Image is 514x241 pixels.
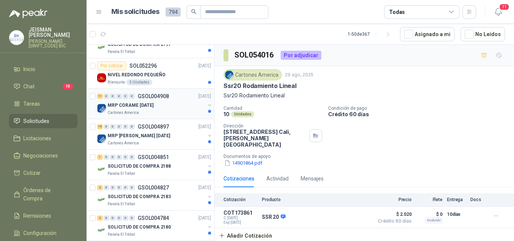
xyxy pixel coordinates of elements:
p: NIVEL REDONDO PEQUEÑO [108,71,165,79]
div: 0 [129,155,135,160]
a: Remisiones [9,209,78,223]
div: Por cotizar [97,61,126,70]
p: Cantidad [224,106,322,111]
p: SOLICITUD DE COMPRA 2180 [108,224,171,231]
img: Company Logo [97,226,106,235]
a: Configuración [9,226,78,240]
p: Blanquita [108,79,125,85]
a: 19 0 0 0 0 0 GSOL004897[DATE] Company LogoMRP [PERSON_NAME] [DATE]Cartones America [97,122,213,146]
div: 0 [110,94,116,99]
div: Incluido [425,217,443,223]
p: Precio [374,197,412,202]
div: 0 [129,185,135,190]
button: No Leídos [461,27,505,41]
span: Negociaciones [23,152,58,160]
button: 11 [491,5,505,19]
img: Logo peakr [9,9,47,18]
span: Órdenes de Compra [23,186,70,203]
div: 0 [103,155,109,160]
span: Crédito 60 días [374,219,412,223]
div: 0 [116,185,122,190]
p: Flete [416,197,443,202]
div: 0 [110,185,116,190]
p: Ssr20 Rodamiento Lineal [224,82,297,90]
p: MRP [PERSON_NAME] [DATE] [108,132,170,139]
div: 0 [123,124,128,129]
p: Panela El Trébol [108,171,135,177]
div: 2 [97,215,103,221]
div: Mensajes [301,174,324,183]
div: 0 [123,185,128,190]
div: 0 [116,155,122,160]
div: Cotizaciones [224,174,254,183]
p: [DATE] [198,215,211,222]
div: 1 [97,155,103,160]
img: Company Logo [225,71,233,79]
p: Panela El Trébol [108,49,135,55]
span: Tareas [23,100,40,108]
img: Company Logo [97,104,106,113]
div: 0 [116,94,122,99]
p: Panela El Trébol [108,232,135,238]
p: GSOL004851 [138,155,169,160]
p: SOLICITUD DE COMPRA 2188 [108,163,171,170]
div: 0 [129,94,135,99]
p: 10 días [447,210,466,219]
span: C: [DATE] [224,216,257,220]
div: 0 [103,124,109,129]
a: Por cotizarSOL052296[DATE] Company LogoNIVEL REDONDO PEQUEÑOBlanquita5 Unidades [87,58,214,89]
p: [DATE] [198,154,211,161]
span: $ 2.020 [374,210,412,219]
div: 11 [97,94,103,99]
p: Docs [470,197,485,202]
span: Configuración [23,229,56,237]
span: 10 [62,83,73,89]
p: Condición de pago [328,106,511,111]
p: Cotización [224,197,257,202]
p: [PERSON_NAME] [SWIFT_CODE] BIC [29,39,78,48]
div: 0 [123,215,128,221]
p: Cartones America [108,110,139,116]
span: search [191,9,196,14]
span: Inicio [23,65,35,73]
div: Todas [389,8,405,16]
p: Panela El Trébol [108,201,135,207]
h1: Mis solicitudes [111,6,160,17]
span: Chat [23,82,35,91]
div: 0 [129,215,135,221]
p: SSR 20 [262,214,286,221]
p: GSOL004908 [138,94,169,99]
p: Entrega [447,197,466,202]
a: 11 0 0 0 0 0 GSOL004908[DATE] Company LogoMRP CORAME [DATE]Cartones America [97,92,213,116]
div: 0 [123,94,128,99]
p: SOL052296 [129,63,157,68]
p: $ 0 [416,210,443,219]
div: 0 [110,124,116,129]
p: [DATE] [198,62,211,70]
p: COT173861 [224,210,257,216]
div: Por adjudicar [281,51,321,60]
p: MRP CORAME [DATE] [108,102,154,109]
span: Exp: [DATE] [224,220,257,225]
span: Solicitudes [23,117,49,125]
div: 2 [97,185,103,190]
p: [STREET_ADDRESS] Cali , [PERSON_NAME][GEOGRAPHIC_DATA] [224,129,306,148]
a: Chat10 [9,79,78,94]
a: Licitaciones [9,131,78,146]
div: 0 [103,185,109,190]
a: Negociaciones [9,149,78,163]
a: Inicio [9,62,78,76]
img: Company Logo [97,165,106,174]
div: 0 [110,215,116,221]
p: 29 ago, 2025 [285,71,313,79]
div: 0 [116,124,122,129]
span: Remisiones [23,212,51,220]
img: Company Logo [97,73,106,82]
a: 1 0 0 0 0 0 GSOL004851[DATE] Company LogoSOLICITUD DE COMPRA 2188Panela El Trébol [97,153,213,177]
span: 11 [499,3,509,11]
span: 794 [166,8,181,17]
p: Crédito 60 días [328,111,511,117]
p: GSOL004827 [138,185,169,190]
span: Licitaciones [23,134,51,142]
div: Unidades [231,111,254,117]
